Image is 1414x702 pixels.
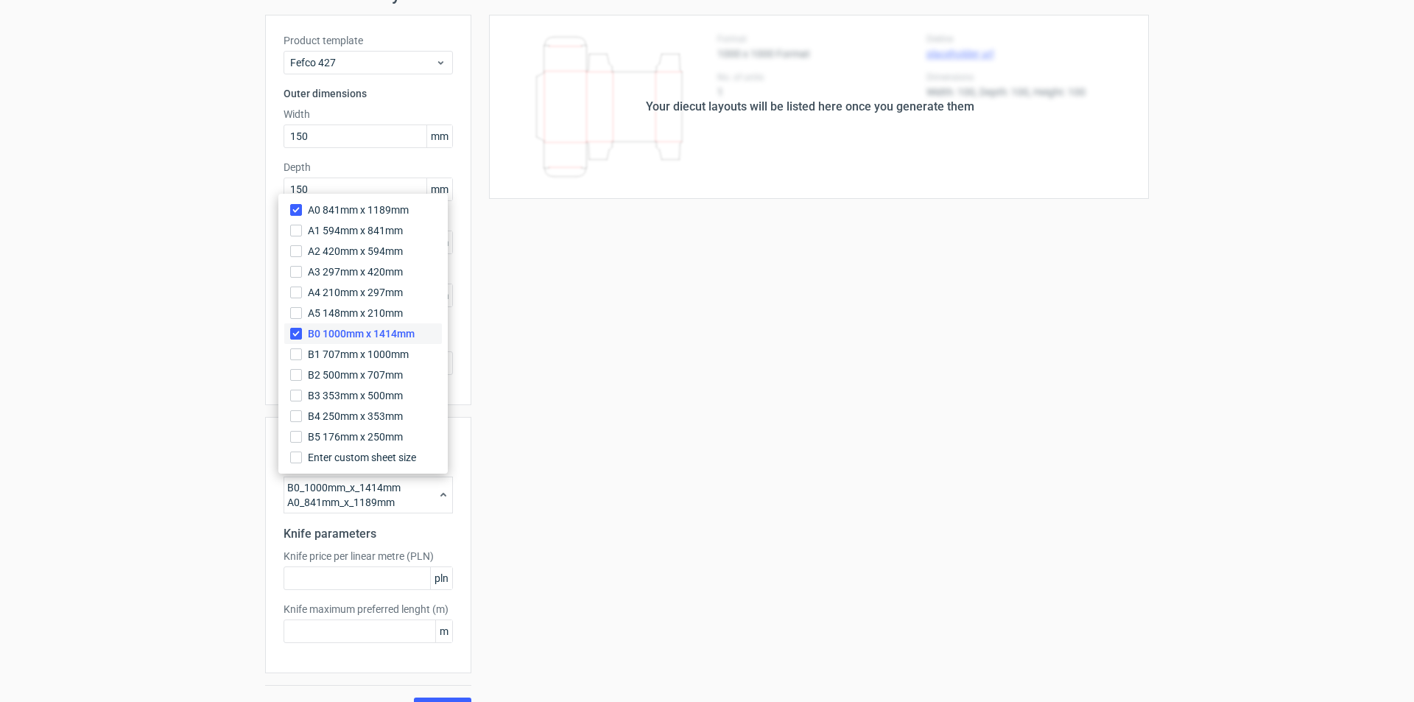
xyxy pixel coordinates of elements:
label: Width [284,107,453,122]
span: B1 707mm x 1000mm [308,347,409,362]
span: A0 841mm x 1189mm [308,203,409,217]
h2: Knife parameters [284,525,453,543]
span: A4 210mm x 297mm [308,285,403,300]
span: B3 353mm x 500mm [308,388,403,403]
span: B5 176mm x 250mm [308,429,403,444]
span: B0 1000mm x 1414mm [308,326,415,341]
span: A3 297mm x 420mm [308,264,403,279]
div: B0_1000mm_x_1414mm A0_841mm_x_1189mm [284,477,453,513]
span: m [435,620,452,642]
span: A5 148mm x 210mm [308,306,403,320]
div: Your diecut layouts will be listed here once you generate them [646,98,974,116]
span: A2 420mm x 594mm [308,244,403,259]
label: Product template [284,33,453,48]
span: Enter custom sheet size [308,450,416,465]
h3: Outer dimensions [284,86,453,101]
label: Knife price per linear metre (PLN) [284,549,453,564]
label: Knife maximum preferred lenght (m) [284,602,453,617]
span: pln [430,567,452,589]
span: mm [426,178,452,200]
span: B2 500mm x 707mm [308,368,403,382]
span: mm [426,125,452,147]
label: Depth [284,160,453,175]
span: A1 594mm x 841mm [308,223,403,238]
span: Fefco 427 [290,55,435,70]
span: B4 250mm x 353mm [308,409,403,424]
